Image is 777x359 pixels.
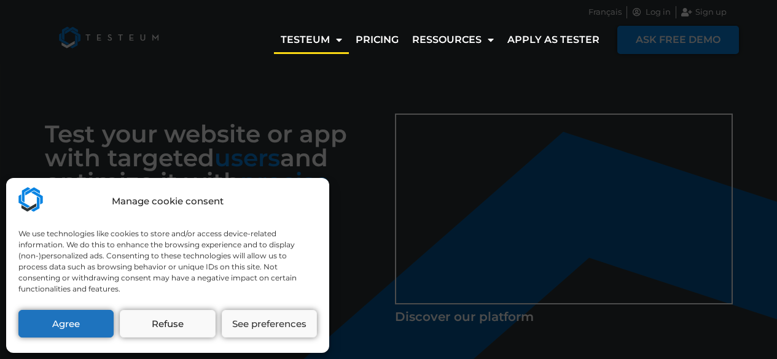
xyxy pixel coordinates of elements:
[405,26,501,54] a: Ressources
[120,310,215,338] button: Refuse
[18,228,316,295] div: We use technologies like cookies to store and/or access device-related information. We do this to...
[501,26,606,54] a: Apply as tester
[18,187,43,212] img: Testeum.com - Application crowdtesting platform
[112,195,224,209] div: Manage cookie consent
[274,26,606,54] nav: Menu
[18,310,114,338] button: Agree
[222,310,317,338] button: See preferences
[274,26,349,54] a: Testeum
[349,26,405,54] a: Pricing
